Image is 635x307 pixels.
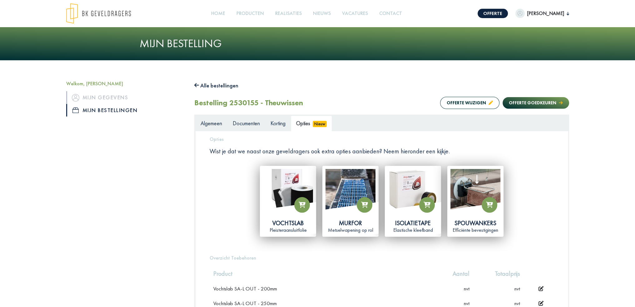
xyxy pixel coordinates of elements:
img: isolatietape.jpg [388,169,438,219]
img: murfor.jpg [325,169,375,219]
th: Totaalprijs [473,266,524,281]
a: Offerte [478,9,508,18]
a: Contact [377,7,404,21]
h5: Opties [210,136,554,142]
div: Vochtslab SA-L OUT - 250mm [213,300,432,307]
span: [PERSON_NAME] [525,10,567,17]
th: Product [210,266,435,281]
span: Korting [270,120,285,127]
ul: Tabs [195,116,568,131]
button: [PERSON_NAME] [515,9,569,18]
span: Nieuw [313,121,327,127]
img: logo [66,3,131,24]
th: Aantal [435,266,473,281]
span: Algemeen [201,120,222,127]
div: Vochtslab [263,219,313,227]
div: Isolatietape [388,219,438,227]
button: Offerte wijzigen [440,97,499,109]
span: Documenten [233,120,260,127]
img: vochtslab.jpg [263,169,313,219]
img: icon [72,107,79,113]
span: nvt [464,285,469,292]
div: Vochtslab SA-L OUT - 200mm [213,285,432,292]
img: spouwankers.png [450,169,500,219]
h1: Mijn bestelling [140,37,496,50]
h5: Welkom, [PERSON_NAME] [66,81,185,87]
div: Spouwankers [450,219,500,227]
img: dummypic.png [515,9,525,18]
a: iconMijn gegevens [66,91,185,104]
button: Offerte goedkeuren [503,97,569,109]
a: Vacatures [340,7,370,21]
div: Elastische kleefband [388,227,438,234]
a: Nieuws [310,7,333,21]
a: Realisaties [273,7,304,21]
div: Pleisteraansluitfolie [263,227,313,234]
img: icon [72,94,79,102]
div: Murfor [325,219,375,227]
a: Home [209,7,228,21]
p: Wist je dat we naast onze geveldragers ook extra opties aanbieden? Neem hieronder een kijkje. [210,147,554,155]
button: Alle bestellingen [194,81,239,91]
td: nvt [473,281,524,296]
h5: Overzicht Toebehoren [210,255,554,261]
div: Metselwapening op rol [325,227,375,234]
span: Opties [296,120,310,127]
span: nvt [464,300,469,307]
div: Efficiënte bevestigingen [450,227,500,234]
h2: Bestelling 2530155 - Theuwissen [194,98,303,107]
a: Producten [234,7,266,21]
a: iconMijn bestellingen [66,104,185,116]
